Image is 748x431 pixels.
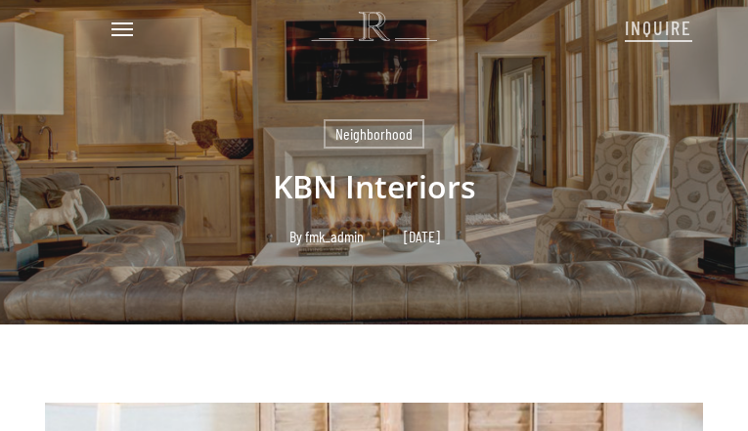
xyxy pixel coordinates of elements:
span: [DATE] [383,230,460,243]
span: By [289,230,302,243]
a: Navigation Menu [111,20,133,39]
span: INQUIRE [625,16,692,39]
a: Neighborhood [324,119,424,149]
a: INQUIRE [625,6,692,47]
a: fmk_admin [305,227,364,245]
h1: KBN Interiors [45,149,703,225]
